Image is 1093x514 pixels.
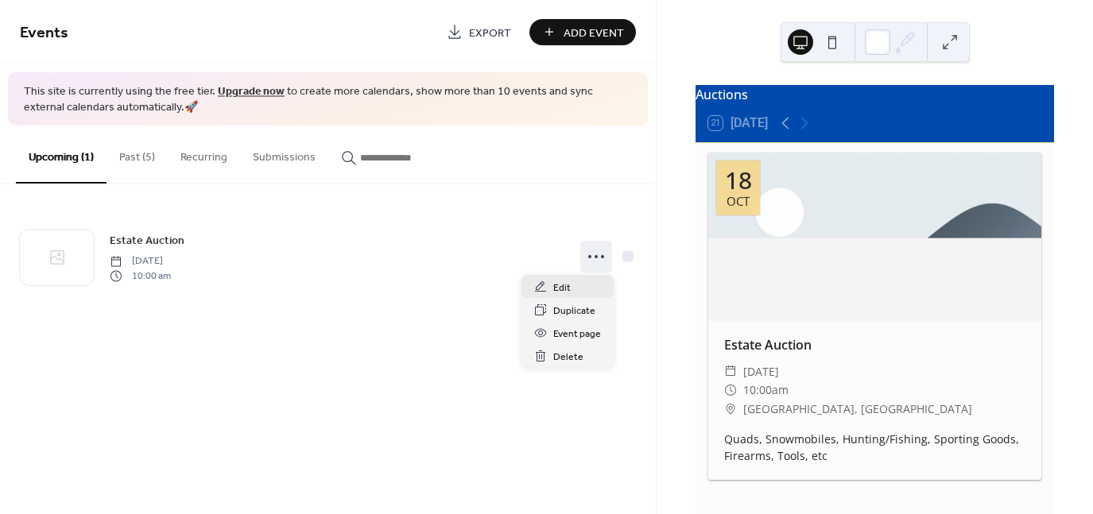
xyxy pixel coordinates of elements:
[110,231,184,249] a: Estate Auction
[553,280,571,296] span: Edit
[724,400,737,419] div: ​
[725,168,752,192] div: 18
[24,84,632,115] span: This site is currently using the free tier. to create more calendars, show more than 10 events an...
[724,381,737,400] div: ​
[708,335,1041,354] div: Estate Auction
[240,126,328,182] button: Submissions
[743,381,789,400] span: 10:00am
[107,126,168,182] button: Past (5)
[529,19,636,45] button: Add Event
[16,126,107,184] button: Upcoming (1)
[564,25,624,41] span: Add Event
[708,431,1041,464] div: Quads, Snowmobiles, Hunting/Fishing, Sporting Goods, Firearms, Tools, etc
[110,233,184,249] span: Estate Auction
[20,17,68,48] span: Events
[218,81,285,102] a: Upgrade now
[110,269,171,283] span: 10:00 am
[696,85,1054,104] div: Auctions
[553,326,601,342] span: Event page
[168,126,240,182] button: Recurring
[469,25,511,41] span: Export
[553,349,583,365] span: Delete
[435,19,523,45] a: Export
[727,195,750,207] div: Oct
[724,362,737,381] div: ​
[743,400,972,419] span: [GEOGRAPHIC_DATA], [GEOGRAPHIC_DATA]
[743,362,779,381] span: [DATE]
[553,303,595,319] span: Duplicate
[110,254,171,269] span: [DATE]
